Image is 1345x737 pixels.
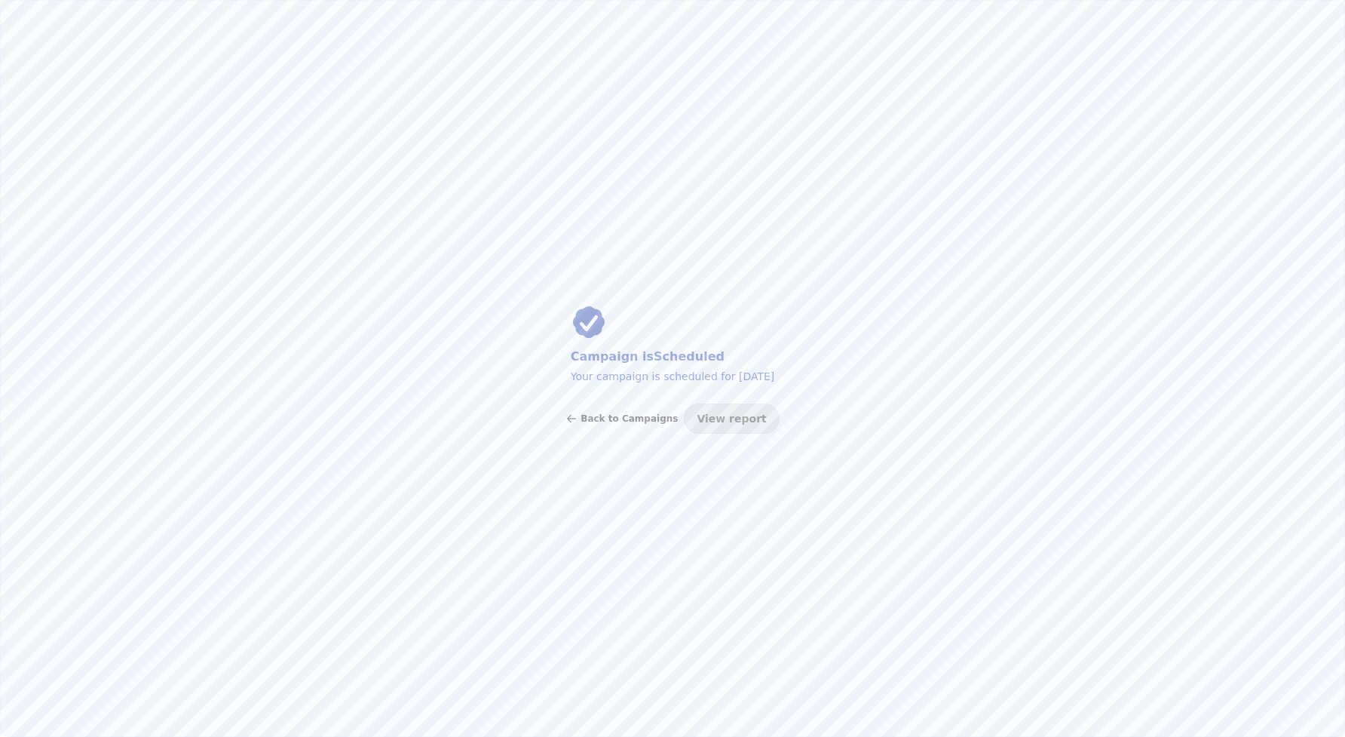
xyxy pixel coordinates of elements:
span: View report [697,413,766,424]
h2: Campaign is Scheduled [571,346,775,367]
button: View report [684,404,779,434]
span: Back to Campaigns [581,414,678,423]
p: Your campaign is scheduled for [DATE] [571,367,775,385]
button: Back to Campaigns [565,404,678,434]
